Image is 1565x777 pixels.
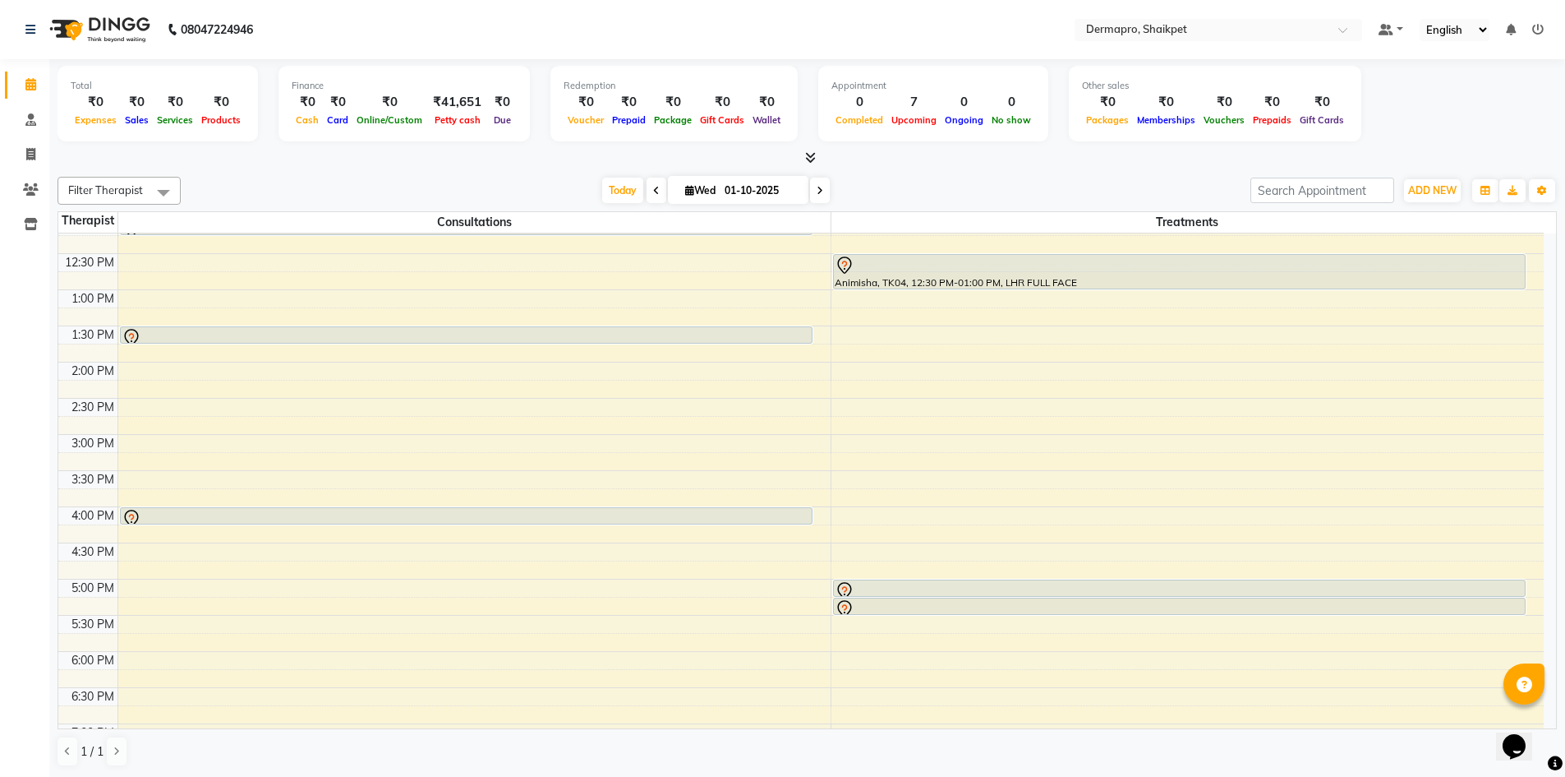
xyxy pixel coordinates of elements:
[1199,114,1249,126] span: Vouchers
[831,79,1035,93] div: Appointment
[197,93,245,112] div: ₹0
[490,114,515,126] span: Due
[941,93,987,112] div: 0
[121,93,153,112] div: ₹0
[1250,178,1394,203] input: Search Appointment
[650,93,696,112] div: ₹0
[68,580,117,597] div: 5:00 PM
[292,79,517,93] div: Finance
[696,93,748,112] div: ₹0
[68,363,117,380] div: 2:00 PM
[323,114,352,126] span: Card
[1082,93,1133,112] div: ₹0
[68,507,117,525] div: 4:00 PM
[1199,93,1249,112] div: ₹0
[121,327,812,343] div: Lekhak [PERSON_NAME], TK01, 01:30 PM-01:45 PM, FOLLOW-UP
[153,114,197,126] span: Services
[1082,79,1348,93] div: Other sales
[197,114,245,126] span: Products
[118,212,831,233] span: Consultations
[181,7,253,53] b: 08047224946
[1296,114,1348,126] span: Gift Cards
[58,212,117,229] div: Therapist
[987,114,1035,126] span: No show
[68,183,143,197] span: Filter Therapist
[834,599,1526,614] div: [PERSON_NAME], TK06, 05:15 PM-05:30 PM, BASIC PEELS (PER SESSION)
[62,254,117,271] div: 12:30 PM
[650,114,696,126] span: Package
[121,508,812,524] div: Sneha V, TK07, 04:00 PM-04:15 PM, FIRST CONSULTATION
[68,471,117,488] div: 3:30 PM
[696,114,748,126] span: Gift Cards
[1496,711,1549,761] iframe: chat widget
[564,114,608,126] span: Voucher
[68,435,117,452] div: 3:00 PM
[42,7,154,53] img: logo
[831,114,887,126] span: Completed
[81,743,104,761] span: 1 / 1
[71,93,121,112] div: ₹0
[564,93,608,112] div: ₹0
[68,543,117,561] div: 4:30 PM
[887,93,941,112] div: 7
[681,184,720,197] span: Wed
[1249,93,1296,112] div: ₹0
[941,114,987,126] span: Ongoing
[748,93,785,112] div: ₹0
[68,326,117,344] div: 1:30 PM
[887,114,941,126] span: Upcoming
[68,290,117,308] div: 1:00 PM
[68,688,117,705] div: 6:30 PM
[292,93,323,112] div: ₹0
[430,114,485,126] span: Petty cash
[1249,114,1296,126] span: Prepaids
[720,178,802,203] input: 2025-10-01
[153,93,197,112] div: ₹0
[831,93,887,112] div: 0
[608,114,650,126] span: Prepaid
[1133,114,1199,126] span: Memberships
[1408,184,1457,197] span: ADD NEW
[748,114,785,126] span: Wallet
[987,93,1035,112] div: 0
[292,114,323,126] span: Cash
[352,114,426,126] span: Online/Custom
[323,93,352,112] div: ₹0
[834,580,1526,596] div: [PERSON_NAME], TK05, 05:00 PM-05:15 PM, BASIC PEELS (PER SESSION)
[68,399,117,416] div: 2:30 PM
[68,652,117,669] div: 6:00 PM
[1404,179,1461,202] button: ADD NEW
[834,255,1526,289] div: Animisha, TK04, 12:30 PM-01:00 PM, LHR FULL FACE
[352,93,426,112] div: ₹0
[602,178,643,203] span: Today
[71,114,121,126] span: Expenses
[68,724,117,742] div: 7:00 PM
[68,616,117,633] div: 5:30 PM
[426,93,488,112] div: ₹41,651
[831,212,1544,233] span: Treatments
[564,79,785,93] div: Redemption
[121,114,153,126] span: Sales
[1082,114,1133,126] span: Packages
[1133,93,1199,112] div: ₹0
[71,79,245,93] div: Total
[1296,93,1348,112] div: ₹0
[608,93,650,112] div: ₹0
[488,93,517,112] div: ₹0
